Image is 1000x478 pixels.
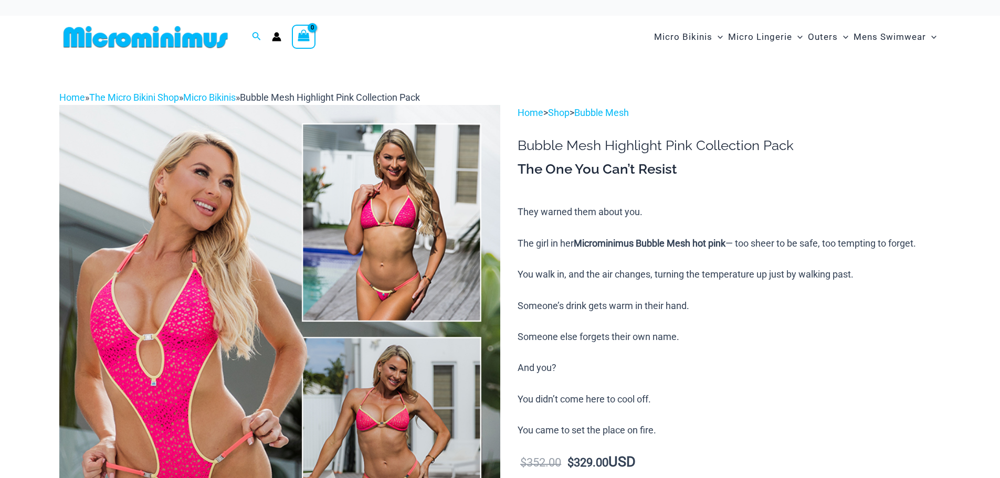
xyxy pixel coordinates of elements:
h1: Bubble Mesh Highlight Pink Collection Pack [518,137,941,154]
a: Micro Bikinis [183,92,236,103]
p: They warned them about you. The girl in her — too sheer to be safe, too tempting to forget. You w... [518,204,941,438]
img: MM SHOP LOGO FLAT [59,25,232,49]
span: Micro Bikinis [654,24,712,50]
a: Bubble Mesh [574,107,629,118]
span: Bubble Mesh Highlight Pink Collection Pack [240,92,420,103]
p: USD [518,454,941,471]
span: $ [567,456,574,469]
a: Search icon link [252,30,261,44]
span: Micro Lingerie [728,24,792,50]
bdi: 329.00 [567,456,608,469]
span: Menu Toggle [712,24,723,50]
span: Mens Swimwear [854,24,926,50]
span: Menu Toggle [792,24,803,50]
span: Menu Toggle [926,24,936,50]
a: Home [518,107,543,118]
span: Menu Toggle [838,24,848,50]
nav: Site Navigation [650,19,941,55]
a: The Micro Bikini Shop [89,92,179,103]
a: OutersMenu ToggleMenu Toggle [805,21,851,53]
span: Outers [808,24,838,50]
a: Home [59,92,85,103]
span: » » » [59,92,420,103]
p: > > [518,105,941,121]
span: $ [520,456,527,469]
b: Microminimus Bubble Mesh hot pink [574,238,725,249]
h3: The One You Can’t Resist [518,161,941,178]
a: Shop [548,107,570,118]
a: Micro BikinisMenu ToggleMenu Toggle [651,21,725,53]
bdi: 352.00 [520,456,561,469]
a: Account icon link [272,32,281,41]
a: Mens SwimwearMenu ToggleMenu Toggle [851,21,939,53]
a: Micro LingerieMenu ToggleMenu Toggle [725,21,805,53]
a: View Shopping Cart, empty [292,25,316,49]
